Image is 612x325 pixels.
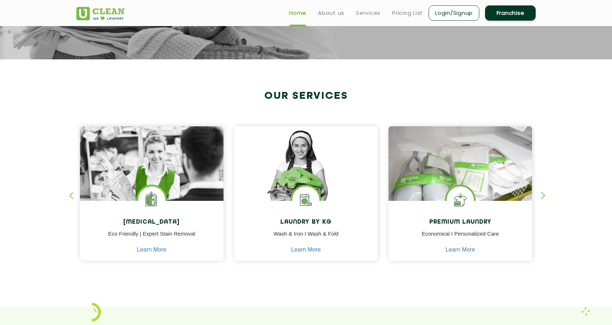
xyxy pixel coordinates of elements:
[80,126,224,242] img: Drycleaners near me
[388,126,532,222] img: laundry done shoes and clothes
[234,126,378,222] img: a girl with laundry basket
[485,5,536,21] a: Franchise
[429,5,479,21] a: Login/Signup
[291,246,321,253] a: Learn More
[581,307,590,316] img: Laundry wash and iron
[85,230,218,246] p: Eco Friendly | Expert Stain Removal
[240,219,373,226] h4: Laundry by Kg
[394,230,527,246] p: Economical I Personalized Care
[292,186,319,214] img: laundry washing machine
[446,246,475,253] a: Learn More
[76,90,536,102] h2: Our Services
[394,219,527,226] h4: Premium Laundry
[356,9,381,17] a: Services
[137,246,166,253] a: Learn More
[447,186,474,214] img: Shoes Cleaning
[289,9,306,17] a: Home
[392,9,423,17] a: Pricing List
[240,230,373,246] p: Wash & Iron I Wash & Fold
[92,303,101,321] img: icon_2.png
[85,219,218,226] h4: [MEDICAL_DATA]
[76,7,124,20] img: UClean Laundry and Dry Cleaning
[318,9,344,17] a: About us
[138,186,165,214] img: Laundry Services near me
